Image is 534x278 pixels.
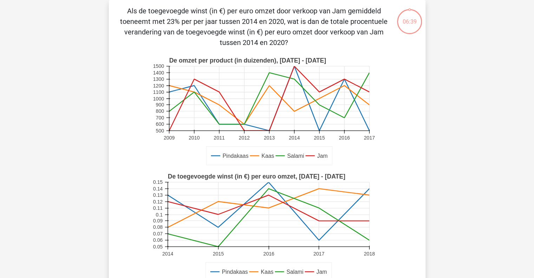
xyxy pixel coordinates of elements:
text: 0.05 [153,244,163,250]
text: 0.08 [153,225,163,230]
text: Kaas [261,269,273,275]
text: 1100 [153,89,164,95]
text: 800 [156,109,164,114]
div: 06:39 [396,8,423,26]
text: 1300 [153,76,164,82]
text: 0.14 [153,186,163,192]
text: 600 [156,121,164,127]
text: 0.12 [153,199,163,205]
text: 2016 [339,135,350,141]
text: De toegevoegde winst (in €) per euro omzet, [DATE] - [DATE] [167,173,345,180]
text: 2014 [162,251,173,257]
text: 0.11 [153,205,163,211]
text: 2015 [314,135,324,141]
text: De omzet per product (in duizenden), [DATE] - [DATE] [169,57,326,64]
text: 0.07 [153,231,163,237]
text: 900 [156,102,164,108]
text: Pindakaas [222,269,248,275]
text: 1200 [153,83,164,89]
text: 2017 [364,135,375,141]
text: 1500 [153,63,164,69]
text: Jam [317,153,328,159]
text: 0.06 [153,237,163,243]
text: 500 [156,128,164,134]
text: 0.15 [153,179,163,185]
text: 0.1 [156,212,163,218]
text: 2014 [289,135,299,141]
text: 2010 [189,135,199,141]
text: 2015 [213,251,224,257]
text: Jam [316,269,327,275]
text: 2012 [238,135,249,141]
text: 0.13 [153,192,163,198]
text: 2013 [264,135,275,141]
text: 700 [156,115,164,121]
text: 2018 [364,251,375,257]
text: 2016 [263,251,274,257]
text: 1000 [153,96,164,102]
text: Salami [287,153,304,159]
text: Salami [286,269,303,275]
text: 2009 [164,135,174,141]
text: 1400 [153,70,164,76]
text: Pindakaas [222,153,248,159]
text: Kaas [261,153,274,159]
text: 2011 [213,135,224,141]
p: Als de toegevoegde winst (in €) per euro omzet door verkoop van Jam gemiddeld toeneemt met 23% pe... [120,6,388,48]
text: 0.09 [153,218,163,224]
text: 2017 [313,251,324,257]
